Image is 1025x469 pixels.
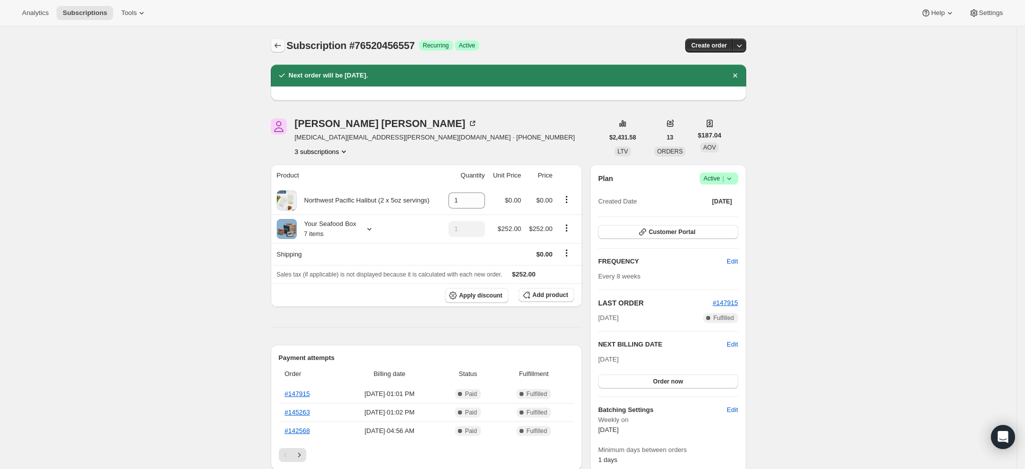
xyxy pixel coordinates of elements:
img: product img [277,190,297,210]
small: 7 items [304,230,324,237]
span: $2,431.58 [610,133,636,141]
button: Edit [721,253,744,269]
span: $0.00 [505,196,522,204]
a: #147915 [713,299,738,306]
div: Northwest Pacific Halibut (2 x 5oz servings) [297,195,430,205]
h6: Batching Settings [598,405,727,415]
span: [DATE] [598,426,619,433]
span: $0.00 [536,250,553,258]
button: Shipping actions [559,247,575,258]
span: AOV [703,144,716,151]
span: Edit [727,405,738,415]
span: Edit [727,256,738,266]
span: Settings [979,9,1003,17]
button: Add product [519,288,574,302]
nav: Pagination [279,448,575,462]
span: [DATE] · 04:56 AM [343,426,437,436]
span: ORDERS [657,148,683,155]
button: Product actions [559,222,575,233]
h2: LAST ORDER [598,298,713,308]
button: Settings [963,6,1009,20]
span: [DATE] · 01:01 PM [343,389,437,399]
span: [DATE] · 01:02 PM [343,407,437,417]
th: Unit Price [488,164,525,186]
span: Allison Tucker [271,118,287,134]
span: [DATE] [598,355,619,363]
span: Fulfilled [527,408,547,416]
span: Created Date [598,196,637,206]
button: Analytics [16,6,55,20]
h2: FREQUENCY [598,256,727,266]
button: Order now [598,374,738,388]
a: #145263 [285,408,310,416]
span: Fulfilled [527,427,547,435]
span: Subscriptions [63,9,107,17]
h2: Payment attempts [279,353,575,363]
button: [DATE] [706,194,738,208]
span: LTV [618,148,628,155]
span: Customer Portal [649,228,695,236]
th: Order [279,363,340,385]
h2: Next order will be [DATE]. [289,70,368,80]
span: Fulfilled [527,390,547,398]
span: 1 days [598,456,617,463]
th: Shipping [271,243,443,265]
span: Sales tax (if applicable) is not displayed because it is calculated with each new order. [277,271,502,278]
span: [DATE] [598,313,619,323]
button: #147915 [713,298,738,308]
span: $187.04 [698,130,721,140]
button: Subscriptions [57,6,113,20]
h2: Plan [598,173,613,183]
button: Tools [115,6,153,20]
span: Fulfillment [499,369,568,379]
span: $0.00 [536,196,553,204]
button: Edit [721,402,744,418]
button: Customer Portal [598,225,738,239]
h2: NEXT BILLING DATE [598,339,727,349]
span: Status [442,369,493,379]
div: Your Seafood Box [297,219,356,239]
button: Subscriptions [271,38,285,52]
button: $2,431.58 [604,130,642,144]
span: $252.00 [529,225,553,232]
span: Billing date [343,369,437,379]
span: Paid [465,427,477,435]
img: product img [277,219,297,239]
span: [DATE] [712,197,732,205]
button: 13 [661,130,679,144]
span: Fulfilled [713,314,734,322]
span: Create order [691,41,727,49]
th: Quantity [442,164,487,186]
span: $252.00 [512,270,536,278]
span: $252.00 [497,225,521,232]
span: Paid [465,390,477,398]
span: [MEDICAL_DATA][EMAIL_ADDRESS][PERSON_NAME][DOMAIN_NAME] · [PHONE_NUMBER] [295,132,575,142]
span: Analytics [22,9,49,17]
span: Weekly on [598,415,738,425]
th: Price [524,164,556,186]
button: Create order [685,38,733,52]
button: Edit [727,339,738,349]
span: Help [931,9,944,17]
span: Active [704,173,734,183]
span: Order now [653,377,683,385]
span: Active [459,41,475,49]
span: Recurring [423,41,449,49]
button: Apply discount [445,288,508,303]
span: | [722,174,724,182]
span: 13 [667,133,673,141]
a: #147915 [285,390,310,397]
span: Apply discount [459,291,502,299]
a: #142568 [285,427,310,434]
div: Open Intercom Messenger [991,425,1015,449]
span: Minimum days between orders [598,445,738,455]
span: Tools [121,9,137,17]
span: Paid [465,408,477,416]
button: Next [292,448,306,462]
button: Product actions [559,194,575,205]
div: [PERSON_NAME] [PERSON_NAME] [295,118,477,128]
button: Product actions [295,146,349,156]
th: Product [271,164,443,186]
